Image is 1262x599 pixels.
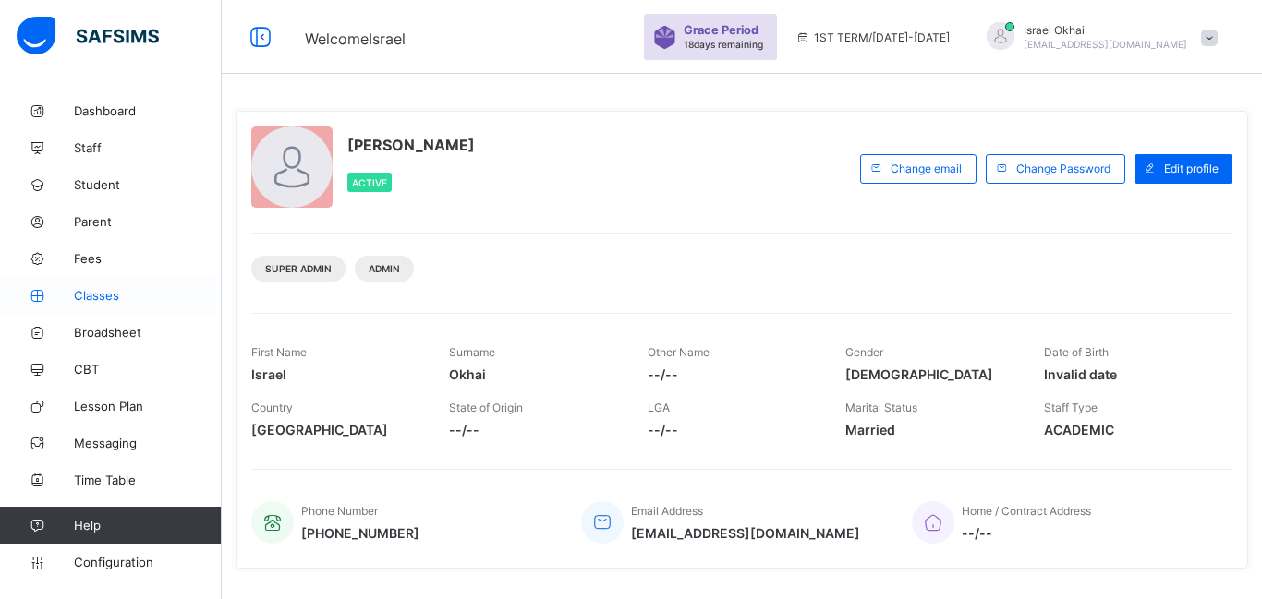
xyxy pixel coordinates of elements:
span: Okhai [449,366,619,382]
img: safsims [17,17,159,55]
span: Marital Status [845,401,917,414]
span: Other Name [648,345,710,359]
span: Classes [74,288,222,303]
span: [GEOGRAPHIC_DATA] [251,422,421,437]
span: Student [74,177,222,192]
span: Invalid date [1044,366,1214,382]
span: Lesson Plan [74,399,222,413]
span: Active [352,177,387,188]
span: [DEMOGRAPHIC_DATA] [845,366,1015,382]
span: Change Password [1016,162,1110,175]
span: Super Admin [265,263,332,274]
span: Help [74,518,221,533]
span: 18 days remaining [684,39,763,50]
span: Parent [74,214,222,229]
span: --/-- [449,422,619,437]
span: Broadsheet [74,325,222,340]
span: Grace Period [684,23,758,37]
span: --/-- [648,422,818,437]
span: Admin [369,263,400,274]
span: Staff [74,140,222,155]
span: session/term information [795,30,950,44]
span: Home / Contract Address [962,504,1091,518]
span: [EMAIL_ADDRESS][DOMAIN_NAME] [1024,39,1187,50]
span: Staff Type [1044,401,1098,414]
span: Email Address [631,504,703,518]
span: Time Table [74,473,222,487]
span: ACADEMIC [1044,422,1214,437]
span: Date of Birth [1044,345,1109,359]
span: Welcome Israel [305,30,406,48]
span: [PHONE_NUMBER] [301,525,419,541]
span: First Name [251,345,307,359]
span: --/-- [962,525,1091,541]
div: IsraelOkhai [968,22,1227,53]
img: sticker-purple.71386a28dfed39d6af7621340158ba97.svg [653,26,676,49]
span: Dashboard [74,103,222,118]
span: Surname [449,345,495,359]
span: Messaging [74,436,222,450]
span: Edit profile [1164,162,1219,175]
span: [EMAIL_ADDRESS][DOMAIN_NAME] [631,525,860,541]
span: Configuration [74,555,221,569]
span: Fees [74,251,222,266]
span: CBT [74,362,222,377]
span: [PERSON_NAME] [347,136,475,154]
span: Israel Okhai [1024,23,1187,37]
span: Change email [891,162,962,175]
span: Married [845,422,1015,437]
span: --/-- [648,366,818,382]
span: Gender [845,345,883,359]
span: LGA [648,401,670,414]
span: Phone Number [301,504,378,518]
span: Israel [251,366,421,382]
span: Country [251,401,293,414]
span: State of Origin [449,401,523,414]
